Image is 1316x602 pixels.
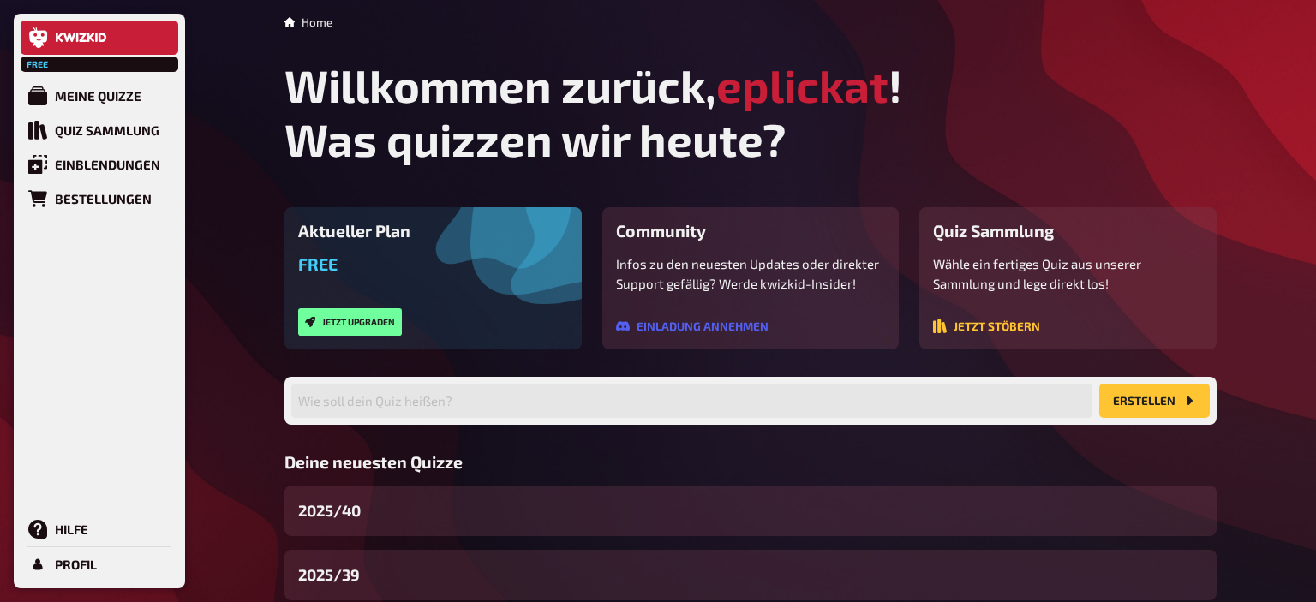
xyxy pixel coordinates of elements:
div: Einblendungen [55,157,160,172]
a: Hilfe [21,512,178,546]
p: Infos zu den neuesten Updates oder direkter Support gefällig? Werde kwizkid-Insider! [616,254,886,293]
a: Bestellungen [21,182,178,216]
button: Erstellen [1099,384,1210,418]
a: Meine Quizze [21,79,178,113]
a: 2025/40 [284,486,1217,536]
a: Jetzt stöbern [933,320,1040,336]
span: Free [22,59,53,69]
a: 2025/39 [284,550,1217,600]
p: Wähle ein fertiges Quiz aus unserer Sammlung und lege direkt los! [933,254,1203,293]
div: Hilfe [55,522,88,537]
span: eplickat [716,58,888,112]
button: Jetzt stöbern [933,319,1040,333]
h1: Willkommen zurück, ! Was quizzen wir heute? [284,58,1217,166]
span: Free [298,254,338,274]
div: Profil [55,557,97,572]
h3: Deine neuesten Quizze [284,452,1217,472]
h3: Community [616,221,886,241]
a: Quiz Sammlung [21,113,178,147]
button: Einladung annehmen [616,319,769,333]
input: Wie soll dein Quiz heißen? [291,384,1092,418]
a: Profil [21,547,178,581]
div: Meine Quizze [55,88,141,104]
a: Einladung annehmen [616,320,769,336]
h3: Quiz Sammlung [933,221,1203,241]
span: 2025/40 [298,499,361,522]
a: Einblendungen [21,147,178,182]
div: Quiz Sammlung [55,122,159,138]
h3: Aktueller Plan [298,221,568,241]
li: Home [302,14,332,31]
div: Bestellungen [55,191,152,206]
button: Jetzt upgraden [298,308,402,336]
span: 2025/39 [298,563,360,587]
